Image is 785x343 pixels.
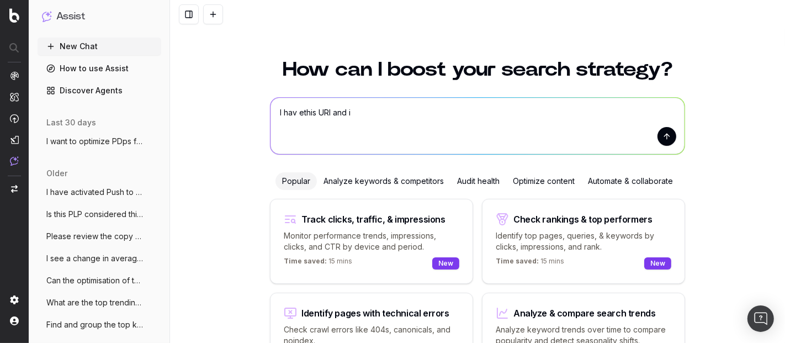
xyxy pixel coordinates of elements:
[275,172,317,190] div: Popular
[11,185,18,193] img: Switch project
[38,205,161,223] button: Is this PLP considered thin content?
[46,275,144,286] span: Can the optimisation of this PDP be impr
[10,295,19,304] img: Setting
[38,82,161,99] a: Discover Agents
[38,228,161,245] button: Please review the copy on this PDP: http
[38,38,161,55] button: New Chat
[38,183,161,201] button: I have activated Push to Bing - but I se
[38,250,161,267] button: I see a change in average position over
[10,135,19,144] img: Studio
[46,209,144,220] span: Is this PLP considered thin content?
[317,172,450,190] div: Analyze keywords & competitors
[10,71,19,80] img: Analytics
[506,172,581,190] div: Optimize content
[581,172,680,190] div: Automate & collaborate
[46,319,144,330] span: Find and group the top keywords for [PERSON_NAME]
[513,215,653,224] div: Check rankings & top performers
[284,257,327,265] span: Time saved:
[46,187,144,198] span: I have activated Push to Bing - but I se
[747,305,774,332] div: Open Intercom Messenger
[10,114,19,123] img: Activation
[10,92,19,102] img: Intelligence
[38,272,161,289] button: Can the optimisation of this PDP be impr
[42,11,52,22] img: Assist
[450,172,506,190] div: Audit health
[270,60,685,80] h1: How can I boost your search strategy?
[38,60,161,77] a: How to use Assist
[56,9,85,24] h1: Assist
[301,215,445,224] div: Track clicks, traffic, & impressions
[42,9,157,24] button: Assist
[46,168,67,179] span: older
[46,231,144,242] span: Please review the copy on this PDP: http
[496,257,539,265] span: Time saved:
[284,230,459,252] p: Monitor performance trends, impressions, clicks, and CTR by device and period.
[496,257,564,270] p: 15 mins
[301,309,449,318] div: Identify pages with technical errors
[270,98,685,154] textarea: I hav ethis URl and i
[432,257,459,270] div: New
[46,297,144,308] span: What are the top trending topics for den
[38,316,161,334] button: Find and group the top keywords for [PERSON_NAME]
[9,8,19,23] img: Botify logo
[38,133,161,150] button: I want to optimize PDps for an ecommerce
[513,309,656,318] div: Analyze & compare search trends
[46,117,96,128] span: last 30 days
[10,316,19,325] img: My account
[10,156,19,166] img: Assist
[46,253,144,264] span: I see a change in average position over
[644,257,671,270] div: New
[284,257,352,270] p: 15 mins
[496,230,671,252] p: Identify top pages, queries, & keywords by clicks, impressions, and rank.
[46,136,144,147] span: I want to optimize PDps for an ecommerce
[38,294,161,312] button: What are the top trending topics for den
